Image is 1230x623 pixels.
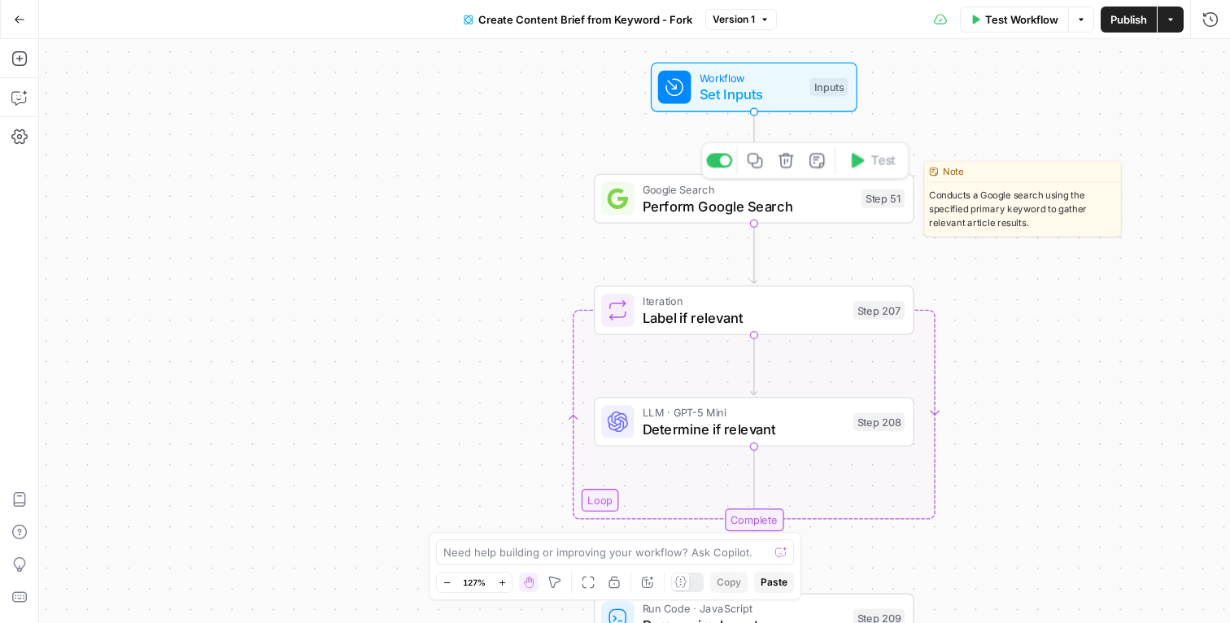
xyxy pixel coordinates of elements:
span: 127% [463,576,486,589]
div: Google SearchPerform Google SearchStep 51Test [594,174,914,224]
div: Inputs [809,78,848,97]
span: Conducts a Google search using the specified primary keyword to gather relevant article results. [925,182,1121,236]
div: Complete [725,508,783,531]
button: Publish [1101,7,1157,33]
button: Paste [754,572,794,593]
span: Perform Google Search [643,195,853,216]
button: Create Content Brief from Keyword - Fork [454,7,702,33]
div: LLM · GPT-5 MiniDetermine if relevantStep 208 [594,397,914,447]
div: Step 207 [853,301,905,320]
span: Iteration [643,293,845,309]
button: Copy [710,572,748,593]
span: Run Code · JavaScript [643,600,845,616]
span: Workflow [700,70,802,86]
span: Set Inputs [700,84,802,104]
span: Determine if relevant [643,419,845,439]
div: Step 51 [861,190,905,208]
div: LoopIterationLabel if relevantStep 207 [594,285,914,335]
span: Google Search [643,181,853,198]
span: Create Content Brief from Keyword - Fork [478,11,692,28]
button: Test Workflow [960,7,1068,33]
span: Paste [761,575,787,590]
button: Version 1 [705,9,777,30]
span: LLM · GPT-5 Mini [643,404,845,420]
span: Test [870,151,895,170]
div: Note [925,162,1121,182]
button: Test [840,147,904,174]
span: Version 1 [713,12,755,27]
g: Edge from step_207 to step_208 [751,335,757,395]
div: Step 208 [853,412,905,431]
g: Edge from step_51 to step_207 [751,224,757,284]
span: Copy [717,575,741,590]
span: Label if relevant [643,307,845,328]
span: Test Workflow [985,11,1058,28]
div: Complete [594,508,914,531]
div: WorkflowSet InputsInputs [594,63,914,112]
span: Publish [1110,11,1147,28]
